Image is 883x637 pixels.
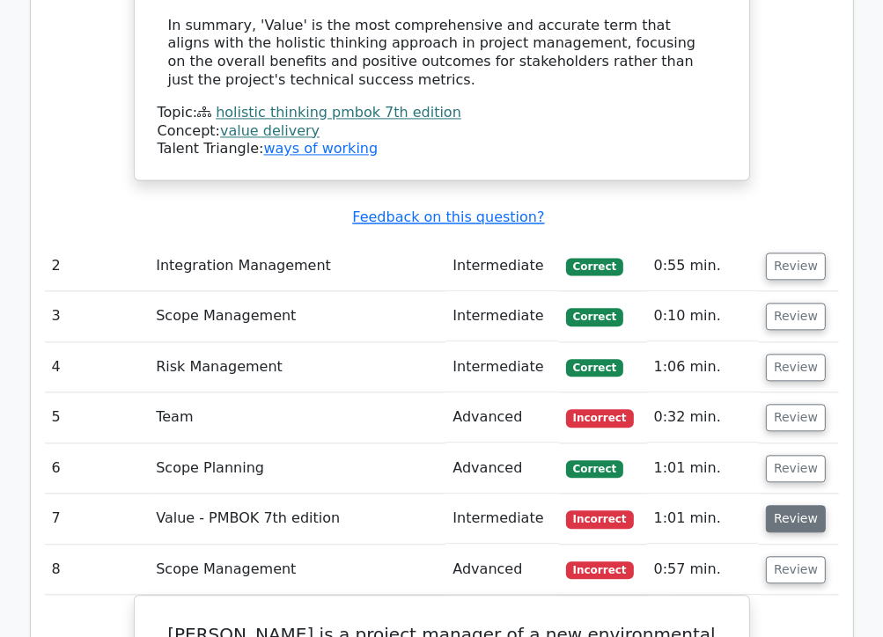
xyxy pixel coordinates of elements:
a: holistic thinking pmbok 7th edition [216,104,461,121]
button: Review [766,556,826,583]
div: Topic: [158,104,726,122]
td: 0:10 min. [647,291,759,341]
td: 6 [45,443,150,494]
td: Scope Planning [149,443,445,494]
td: 5 [45,392,150,443]
td: 1:01 min. [647,494,759,544]
td: Advanced [445,392,558,443]
button: Review [766,455,826,482]
td: 4 [45,342,150,392]
td: 3 [45,291,150,341]
button: Review [766,505,826,532]
span: Incorrect [566,561,634,579]
td: 0:55 min. [647,241,759,291]
td: Intermediate [445,291,558,341]
span: Correct [566,460,623,478]
a: value delivery [220,122,320,139]
td: 7 [45,494,150,544]
div: Concept: [158,122,726,141]
span: Incorrect [566,510,634,528]
button: Review [766,303,826,330]
td: Scope Management [149,545,445,595]
button: Review [766,354,826,381]
td: Intermediate [445,241,558,291]
span: Incorrect [566,409,634,427]
td: Value - PMBOK 7th edition [149,494,445,544]
td: 0:57 min. [647,545,759,595]
span: Correct [566,359,623,377]
td: Integration Management [149,241,445,291]
td: Advanced [445,443,558,494]
td: Team [149,392,445,443]
td: 2 [45,241,150,291]
td: 1:01 min. [647,443,759,494]
td: Intermediate [445,494,558,544]
td: 0:32 min. [647,392,759,443]
td: 1:06 min. [647,342,759,392]
td: Risk Management [149,342,445,392]
span: Correct [566,308,623,326]
td: Advanced [445,545,558,595]
button: Review [766,404,826,431]
td: Scope Management [149,291,445,341]
a: Feedback on this question? [352,209,544,225]
button: Review [766,253,826,280]
div: Talent Triangle: [158,104,726,158]
span: Correct [566,258,623,275]
td: 8 [45,545,150,595]
a: ways of working [263,140,378,157]
td: Intermediate [445,342,558,392]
